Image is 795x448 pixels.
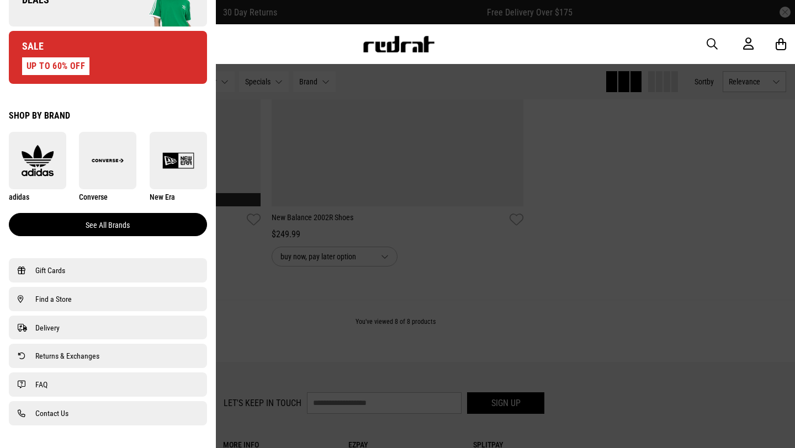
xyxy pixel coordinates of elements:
[35,321,60,334] span: Delivery
[9,132,66,202] a: adidas adidas
[150,145,207,177] img: New Era
[22,57,89,75] div: UP TO 60% OFF
[35,292,72,306] span: Find a Store
[150,132,207,202] a: New Era New Era
[79,193,108,201] span: Converse
[35,264,65,277] span: Gift Cards
[18,321,198,334] a: Delivery
[18,378,198,391] a: FAQ
[18,292,198,306] a: Find a Store
[79,132,136,202] a: Converse Converse
[362,36,435,52] img: Redrat logo
[9,193,29,201] span: adidas
[79,145,136,177] img: Converse
[9,40,44,53] span: Sale
[35,407,68,420] span: Contact Us
[18,407,198,420] a: Contact Us
[18,264,198,277] a: Gift Cards
[9,4,42,38] button: Open LiveChat chat widget
[35,378,47,391] span: FAQ
[9,110,207,121] div: Shop by Brand
[150,193,175,201] span: New Era
[9,145,66,177] img: adidas
[35,349,99,362] span: Returns & Exchanges
[18,349,198,362] a: Returns & Exchanges
[9,213,207,236] a: See all brands
[9,31,207,84] a: Sale UP TO 60% OFF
